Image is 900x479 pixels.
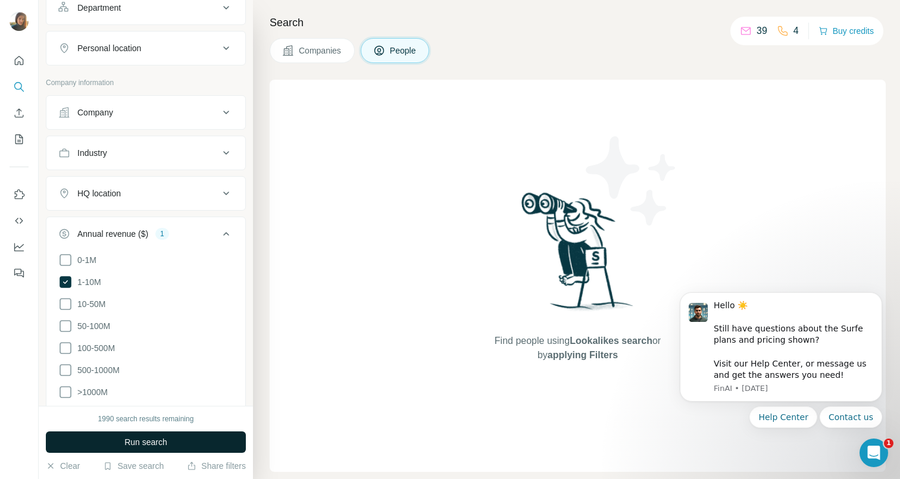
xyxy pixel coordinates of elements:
[73,364,120,376] span: 500-1000M
[10,184,29,205] button: Use Surfe on LinkedIn
[516,189,640,322] img: Surfe Illustration - Woman searching with binoculars
[570,336,652,346] span: Lookalikes search
[46,220,245,253] button: Annual revenue ($)1
[270,14,886,31] h4: Search
[98,414,194,424] div: 1990 search results remaining
[10,76,29,98] button: Search
[548,350,618,360] span: applying Filters
[46,34,245,62] button: Personal location
[73,276,101,288] span: 1-10M
[155,228,169,239] div: 1
[46,179,245,208] button: HQ location
[124,436,167,448] span: Run search
[662,253,900,447] iframe: Intercom notifications message
[10,50,29,71] button: Quick start
[77,228,148,240] div: Annual revenue ($)
[46,98,245,127] button: Company
[77,187,121,199] div: HQ location
[73,320,110,332] span: 50-100M
[73,386,108,398] span: >1000M
[793,24,799,38] p: 4
[299,45,342,57] span: Companies
[578,127,685,234] img: Surfe Illustration - Stars
[77,147,107,159] div: Industry
[482,334,673,362] span: Find people using or by
[10,102,29,124] button: Enrich CSV
[10,210,29,231] button: Use Surfe API
[73,342,115,354] span: 100-500M
[390,45,417,57] span: People
[73,254,96,266] span: 0-1M
[10,236,29,258] button: Dashboard
[10,129,29,150] button: My lists
[77,2,121,14] div: Department
[46,77,246,88] p: Company information
[757,24,767,38] p: 39
[818,23,874,39] button: Buy credits
[77,42,141,54] div: Personal location
[860,439,888,467] iframe: Intercom live chat
[73,298,105,310] span: 10-50M
[46,431,246,453] button: Run search
[187,460,246,472] button: Share filters
[77,107,113,118] div: Company
[10,262,29,284] button: Feedback
[46,139,245,167] button: Industry
[103,460,164,472] button: Save search
[10,12,29,31] img: Avatar
[46,460,80,472] button: Clear
[884,439,893,448] span: 1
